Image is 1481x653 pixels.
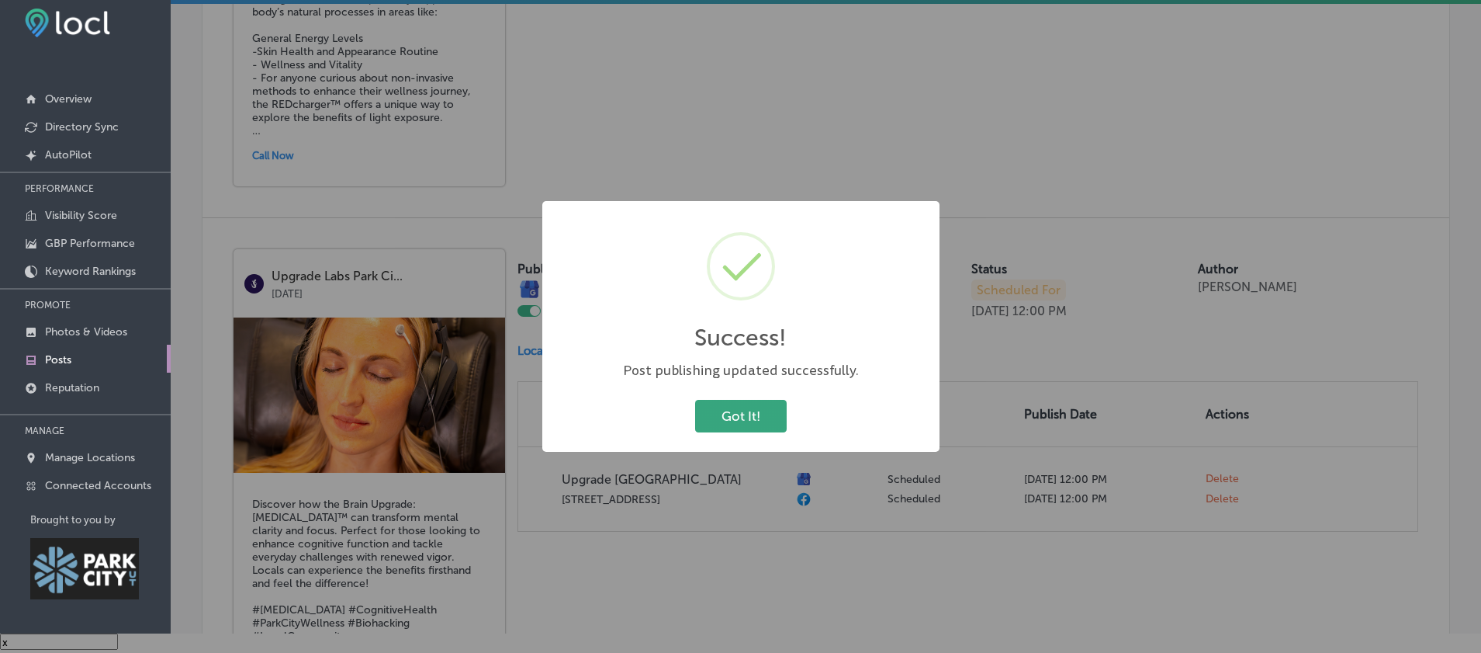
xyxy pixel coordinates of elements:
p: Photos & Videos [45,325,127,339]
button: Got It! [695,400,787,432]
h2: Success! [694,324,787,352]
p: GBP Performance [45,237,135,250]
div: Post publishing updated successfully. [558,361,924,380]
p: Reputation [45,381,99,394]
p: Manage Locations [45,451,135,464]
p: Posts [45,353,71,366]
p: Brought to you by [30,514,171,526]
p: AutoPilot [45,148,92,162]
p: Directory Sync [45,120,119,134]
p: Keyword Rankings [45,265,136,278]
img: fda3e92497d09a02dc62c9cd864e3231.png [25,9,110,37]
p: Overview [45,92,92,106]
p: Connected Accounts [45,479,151,492]
p: Visibility Score [45,209,117,222]
img: Park City [30,538,139,599]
